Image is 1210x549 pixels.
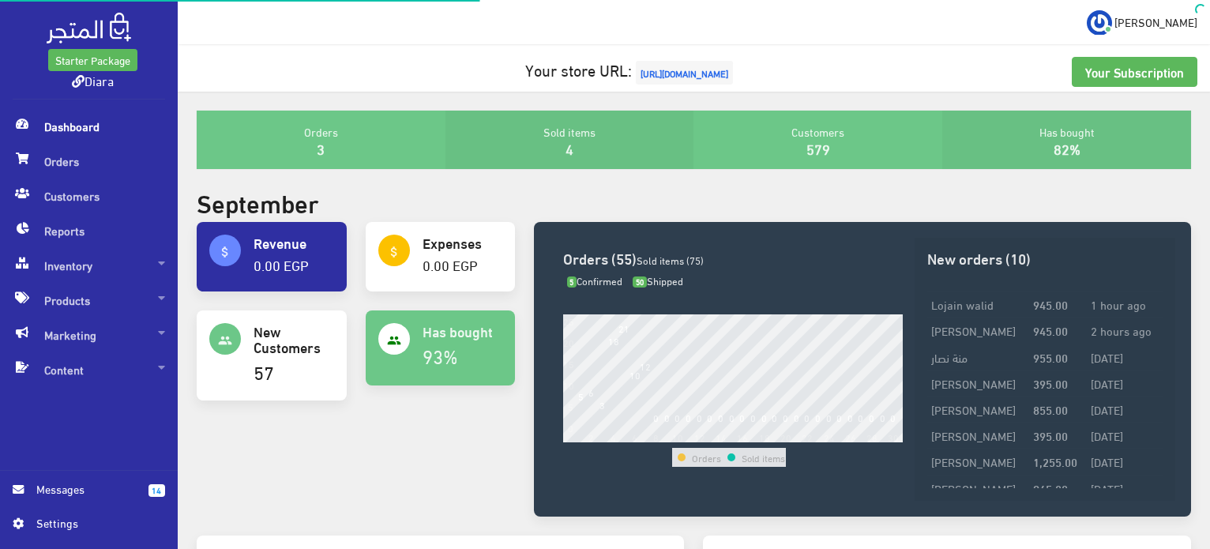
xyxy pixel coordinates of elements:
[1033,427,1068,444] strong: 395.00
[13,480,165,514] a: 14 Messages
[254,251,309,277] a: 0.00 EGP
[927,318,1029,344] td: [PERSON_NAME]
[1087,344,1163,370] td: [DATE]
[611,431,616,442] div: 4
[1087,10,1112,36] img: ...
[567,271,623,290] span: Confirmed
[802,431,813,442] div: 22
[36,480,136,498] span: Messages
[636,61,733,85] span: [URL][DOMAIN_NAME]
[218,245,232,259] i: attach_money
[716,431,727,442] div: 14
[423,323,503,339] h4: Has bought
[36,514,152,532] span: Settings
[47,13,131,43] img: .
[254,323,334,355] h4: New Customers
[653,431,659,442] div: 8
[13,352,165,387] span: Content
[317,135,325,161] a: 3
[525,55,737,84] a: Your store URL:[URL][DOMAIN_NAME]
[566,135,573,161] a: 4
[13,109,165,144] span: Dashboard
[1033,453,1077,470] strong: 1,255.00
[254,354,274,388] a: 57
[806,135,830,161] a: 579
[741,448,786,467] td: Sold items
[1054,135,1080,161] a: 82%
[13,213,165,248] span: Reports
[633,276,647,288] span: 50
[72,69,114,92] a: Diara
[759,431,770,442] div: 18
[927,397,1029,423] td: [PERSON_NAME]
[927,344,1029,370] td: منة نصار
[737,431,748,442] div: 16
[1087,318,1163,344] td: 2 hours ago
[927,370,1029,396] td: [PERSON_NAME]
[197,111,445,169] div: Orders
[1033,295,1068,313] strong: 945.00
[13,179,165,213] span: Customers
[1033,400,1068,418] strong: 855.00
[1087,370,1163,396] td: [DATE]
[387,245,401,259] i: attach_money
[1072,57,1197,87] a: Your Subscription
[637,250,704,269] span: Sold items (75)
[148,484,165,497] span: 14
[632,431,637,442] div: 6
[633,271,683,290] span: Shipped
[1033,479,1068,497] strong: 945.00
[13,514,165,540] a: Settings
[423,235,503,250] h4: Expenses
[1033,374,1068,392] strong: 395.00
[927,250,1163,265] h3: New orders (10)
[694,431,705,442] div: 12
[1087,397,1163,423] td: [DATE]
[888,431,899,442] div: 30
[13,318,165,352] span: Marketing
[672,431,683,442] div: 10
[1087,291,1163,318] td: 1 hour ago
[13,248,165,283] span: Inventory
[1087,475,1163,501] td: [DATE]
[693,111,942,169] div: Customers
[1033,322,1068,339] strong: 945.00
[1087,449,1163,475] td: [DATE]
[1087,423,1163,449] td: [DATE]
[824,431,835,442] div: 24
[48,49,137,71] a: Starter Package
[1087,9,1197,35] a: ... [PERSON_NAME]
[927,449,1029,475] td: [PERSON_NAME]
[13,283,165,318] span: Products
[445,111,694,169] div: Sold items
[780,431,791,442] div: 20
[927,291,1029,318] td: Lojain walid
[218,333,232,348] i: people
[423,251,478,277] a: 0.00 EGP
[588,431,594,442] div: 2
[254,235,334,250] h4: Revenue
[423,338,458,372] a: 93%
[567,276,577,288] span: 5
[563,250,903,265] h3: Orders (55)
[691,448,722,467] td: Orders
[866,431,877,442] div: 28
[845,431,856,442] div: 26
[13,144,165,179] span: Orders
[1033,348,1068,366] strong: 955.00
[927,423,1029,449] td: [PERSON_NAME]
[1114,12,1197,32] span: [PERSON_NAME]
[927,475,1029,501] td: [PERSON_NAME]
[942,111,1191,169] div: Has bought
[197,188,319,216] h2: September
[387,333,401,348] i: people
